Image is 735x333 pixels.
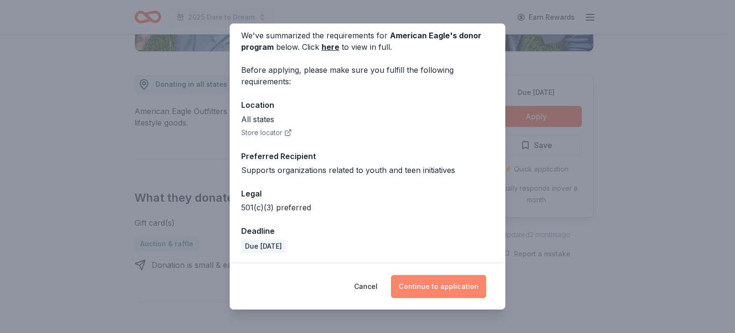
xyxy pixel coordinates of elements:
[241,164,494,176] div: Supports organizations related to youth and teen initiatives
[241,127,292,138] button: Store locator
[354,275,378,298] button: Cancel
[241,225,494,237] div: Deadline
[241,202,494,213] div: 501(c)(3) preferred
[391,275,486,298] button: Continue to application
[241,114,494,125] div: All states
[241,64,494,87] div: Before applying, please make sure you fulfill the following requirements:
[241,240,286,253] div: Due [DATE]
[241,150,494,162] div: Preferred Recipient
[241,187,494,200] div: Legal
[322,41,339,53] a: here
[241,99,494,111] div: Location
[241,30,494,53] div: We've summarized the requirements for below. Click to view in full.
